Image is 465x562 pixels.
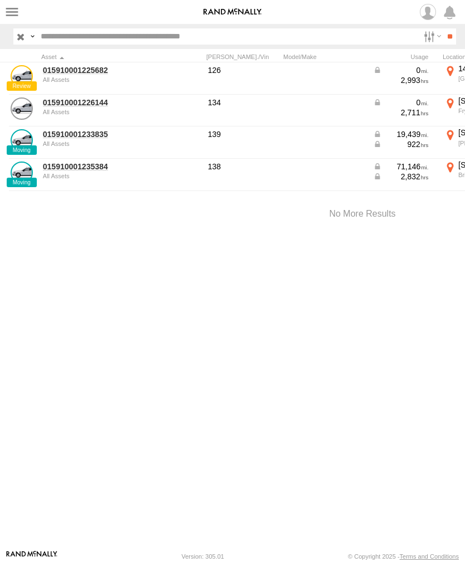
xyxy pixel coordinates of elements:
[43,76,151,83] div: undefined
[400,553,459,560] a: Terms and Conditions
[208,65,277,75] div: 126
[43,129,151,139] a: 015910001233835
[371,53,438,61] div: Usage
[41,53,153,61] div: Click to Sort
[11,97,33,120] a: View Asset Details
[208,162,277,172] div: 138
[373,107,429,118] div: 2,711
[43,162,151,172] a: 015910001235384
[11,65,33,87] a: View Asset Details
[6,551,57,562] a: Visit our Website
[43,109,151,115] div: undefined
[11,162,33,184] a: View Asset Details
[43,173,151,179] div: undefined
[204,8,261,16] img: rand-logo.svg
[373,172,429,182] div: Data from Vehicle CANbus
[208,97,277,107] div: 134
[208,129,277,139] div: 139
[373,75,429,85] div: 2,993
[373,129,429,139] div: Data from Vehicle CANbus
[373,162,429,172] div: Data from Vehicle CANbus
[373,139,429,149] div: Data from Vehicle CANbus
[206,53,279,61] div: [PERSON_NAME]./Vin
[28,28,37,45] label: Search Query
[348,553,459,560] div: © Copyright 2025 -
[283,53,367,61] div: Model/Make
[373,97,429,107] div: Data from Vehicle CANbus
[11,129,33,152] a: View Asset Details
[43,140,151,147] div: undefined
[182,553,224,560] div: Version: 305.01
[43,97,151,107] a: 015910001226144
[419,28,443,45] label: Search Filter Options
[373,65,429,75] div: Data from Vehicle CANbus
[43,65,151,75] a: 015910001225682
